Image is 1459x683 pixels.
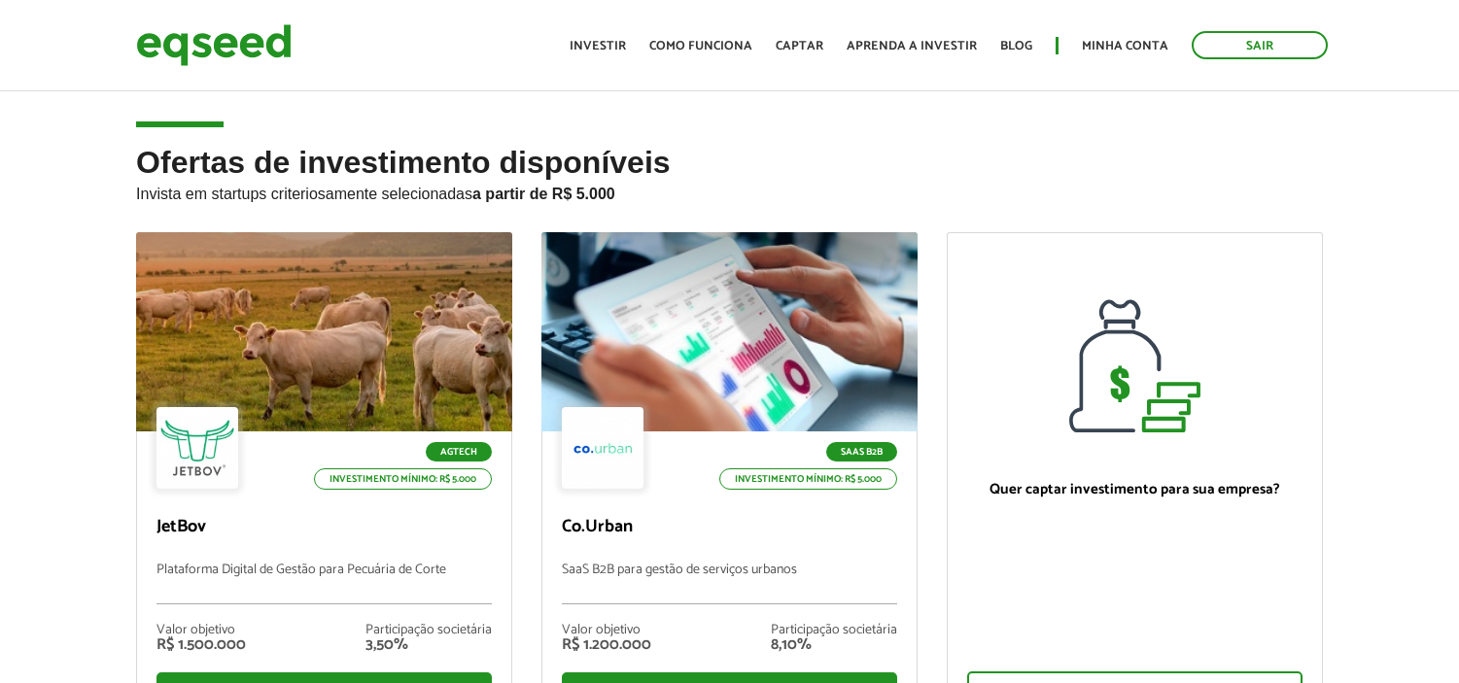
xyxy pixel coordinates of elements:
[365,624,492,637] div: Participação societária
[562,517,897,538] p: Co.Urban
[967,481,1303,498] p: Quer captar investimento para sua empresa?
[847,40,977,52] a: Aprenda a investir
[136,19,292,71] img: EqSeed
[562,563,897,604] p: SaaS B2B para gestão de serviços urbanos
[1192,31,1328,59] a: Sair
[156,563,492,604] p: Plataforma Digital de Gestão para Pecuária de Corte
[365,637,492,653] div: 3,50%
[826,442,897,461] p: SaaS B2B
[472,186,615,202] strong: a partir de R$ 5.000
[562,637,651,653] div: R$ 1.200.000
[136,146,1323,232] h2: Ofertas de investimento disponíveis
[136,180,1323,203] p: Invista em startups criteriosamente selecionadas
[570,40,626,52] a: Investir
[314,468,492,490] p: Investimento mínimo: R$ 5.000
[771,637,897,653] div: 8,10%
[156,637,246,653] div: R$ 1.500.000
[771,624,897,637] div: Participação societária
[719,468,897,490] p: Investimento mínimo: R$ 5.000
[1000,40,1032,52] a: Blog
[562,624,651,637] div: Valor objetivo
[156,624,246,637] div: Valor objetivo
[1082,40,1168,52] a: Minha conta
[156,517,492,538] p: JetBov
[649,40,752,52] a: Como funciona
[776,40,823,52] a: Captar
[426,442,492,461] p: Agtech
